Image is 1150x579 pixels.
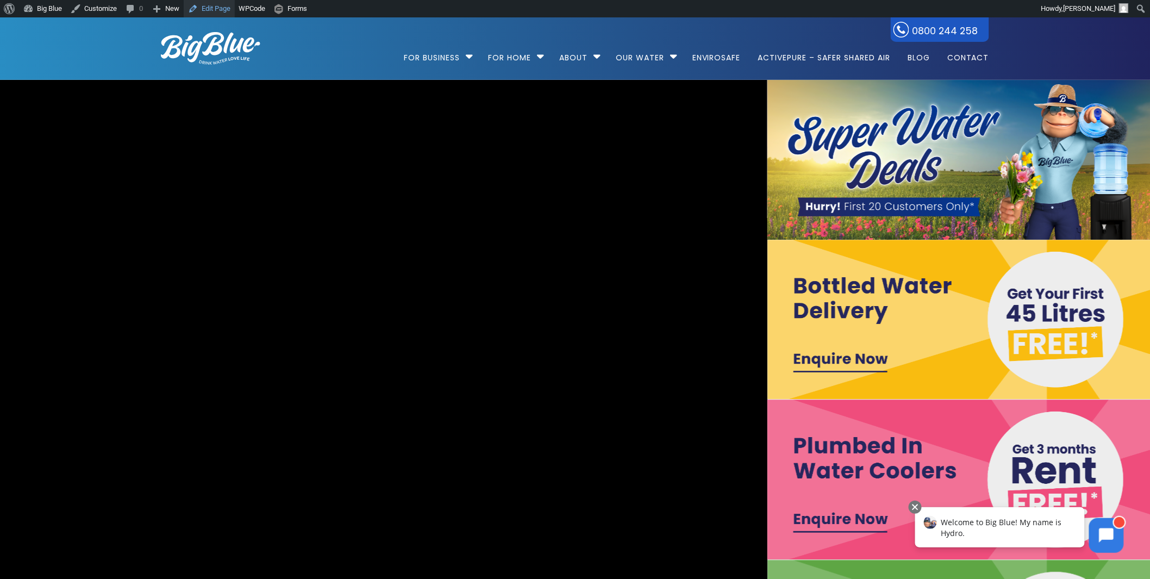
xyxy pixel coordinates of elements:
[751,17,898,88] a: ActivePure – Safer Shared Air
[904,499,1135,564] iframe: Chatbot
[1064,4,1116,13] span: [PERSON_NAME]
[685,17,748,88] a: EnviroSafe
[608,17,672,88] a: Our Water
[404,17,468,88] a: For Business
[161,32,260,65] img: logo
[891,17,989,42] a: 0800 244 258
[552,17,595,88] a: About
[900,17,937,88] a: Blog
[940,17,989,88] a: Contact
[480,17,539,88] a: For Home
